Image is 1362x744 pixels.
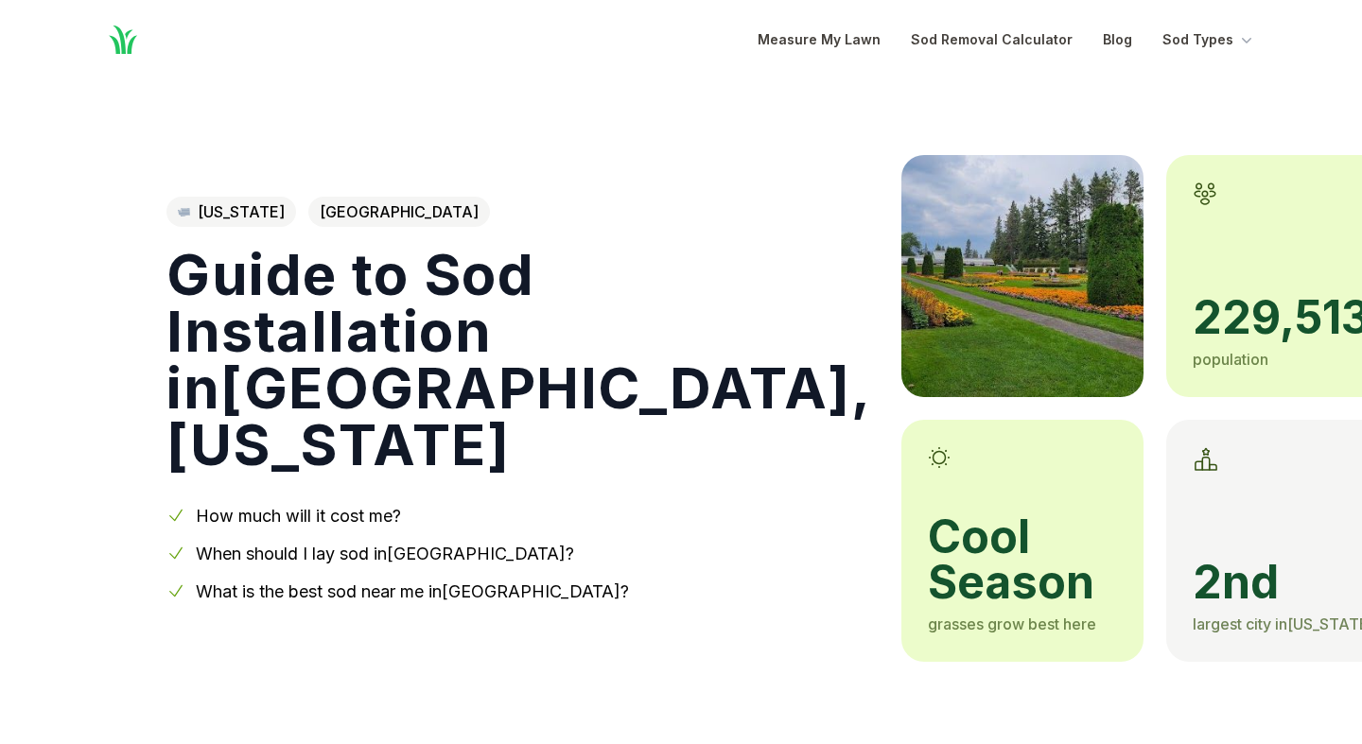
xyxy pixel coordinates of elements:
[308,197,490,227] span: [GEOGRAPHIC_DATA]
[1162,28,1256,51] button: Sod Types
[196,581,629,601] a: What is the best sod near me in[GEOGRAPHIC_DATA]?
[196,544,574,563] a: When should I lay sod in[GEOGRAPHIC_DATA]?
[758,28,881,51] a: Measure My Lawn
[1103,28,1132,51] a: Blog
[178,208,190,216] img: Washington state outline
[1193,350,1268,369] span: population
[166,246,871,473] h1: Guide to Sod Installation in [GEOGRAPHIC_DATA] , [US_STATE]
[911,28,1073,51] a: Sod Removal Calculator
[166,197,296,227] a: [US_STATE]
[928,514,1117,605] span: cool season
[928,614,1096,633] span: grasses grow best here
[901,155,1144,397] img: A picture of Spokane
[196,506,401,526] a: How much will it cost me?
